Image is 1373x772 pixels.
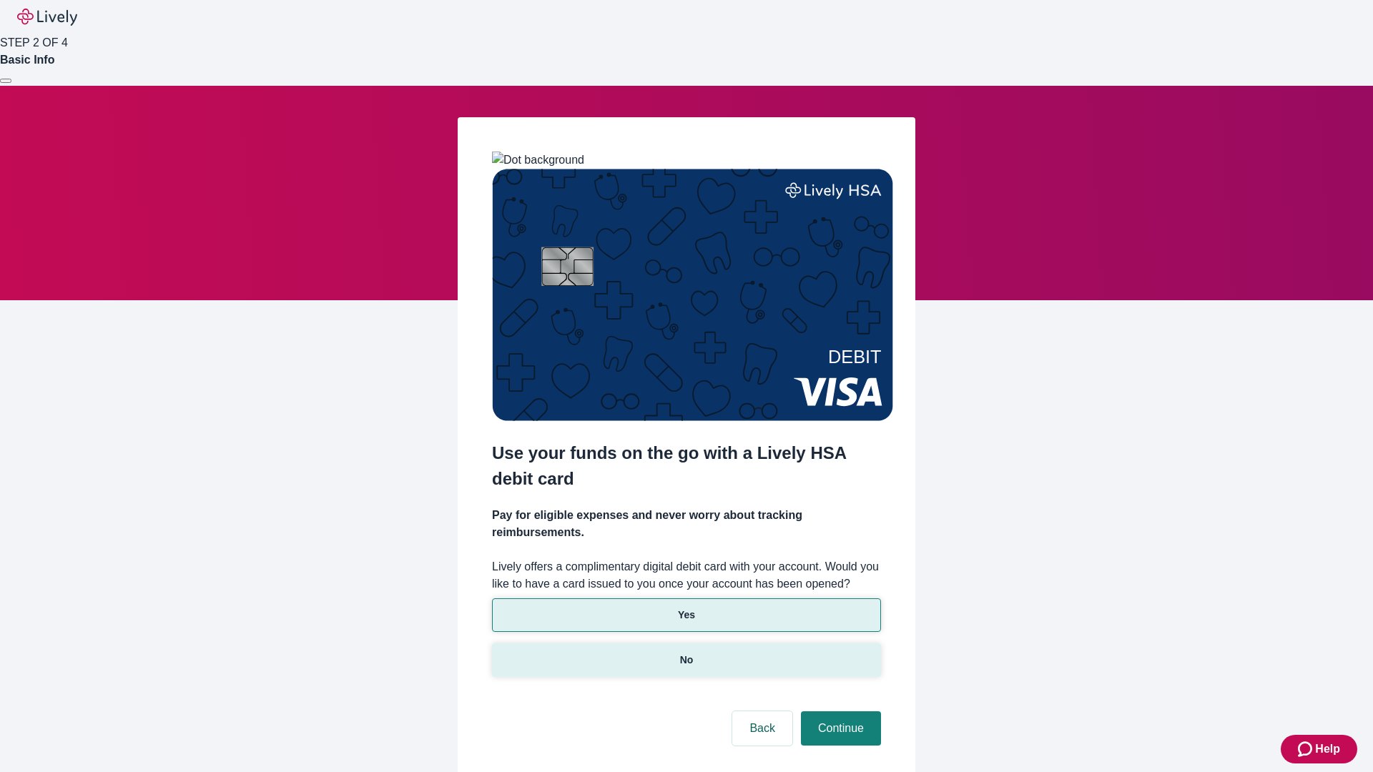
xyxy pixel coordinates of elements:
[492,440,881,492] h2: Use your funds on the go with a Lively HSA debit card
[492,558,881,593] label: Lively offers a complimentary digital debit card with your account. Would you like to have a card...
[1315,741,1340,758] span: Help
[492,169,893,421] img: Debit card
[801,711,881,746] button: Continue
[17,9,77,26] img: Lively
[492,507,881,541] h4: Pay for eligible expenses and never worry about tracking reimbursements.
[492,598,881,632] button: Yes
[1281,735,1357,763] button: Zendesk support iconHelp
[678,608,695,623] p: Yes
[680,653,694,668] p: No
[1298,741,1315,758] svg: Zendesk support icon
[492,152,584,169] img: Dot background
[732,711,792,746] button: Back
[492,643,881,677] button: No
